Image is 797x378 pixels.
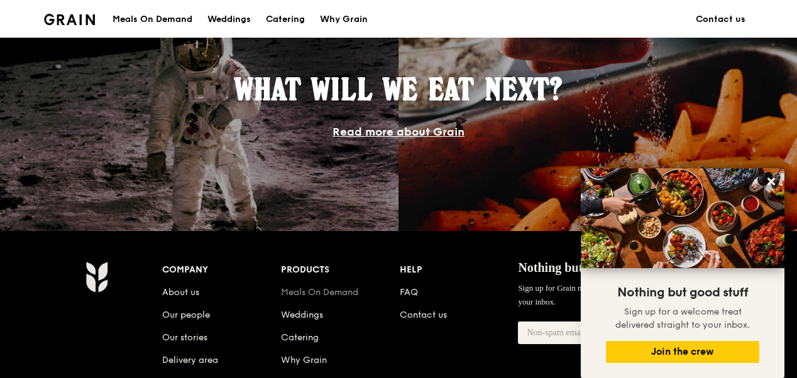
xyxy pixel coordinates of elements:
img: DSC07876-Edit02-Large.jpeg [581,168,784,268]
a: Contact us [400,310,447,320]
div: Products [281,261,400,279]
div: Weddings [207,1,251,38]
a: Weddings [281,310,323,320]
input: Non-spam email address [518,321,657,344]
a: Our stories [162,332,207,343]
a: Read more about Grain [333,125,464,139]
a: FAQ [400,287,418,298]
span: Sign up for Grain mail and get a welcome treat delivered straight to your inbox. [518,283,739,306]
button: Close [761,171,781,192]
a: Contact us [688,1,753,38]
div: Company [162,261,281,279]
div: Catering [266,1,305,38]
a: Meals On Demand [281,287,358,298]
div: Why Grain [320,1,368,38]
a: Our people [162,310,210,320]
div: Help [400,261,519,279]
a: Weddings [200,1,258,38]
div: Meals On Demand [113,1,192,38]
span: What will we eat next? [234,71,563,107]
a: Catering [258,1,312,38]
span: Nothing but good stuff [617,285,748,300]
img: Grain [85,261,107,293]
a: Why Grain [281,355,327,365]
a: About us [162,287,199,298]
a: Why Grain [312,1,375,38]
a: Delivery area [162,355,218,365]
img: Grain [44,14,95,25]
button: Join the crew [606,341,759,363]
span: Sign up for a welcome treat delivered straight to your inbox. [615,306,750,330]
a: Catering [281,332,319,343]
span: Nothing but good stuff [518,261,639,274]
